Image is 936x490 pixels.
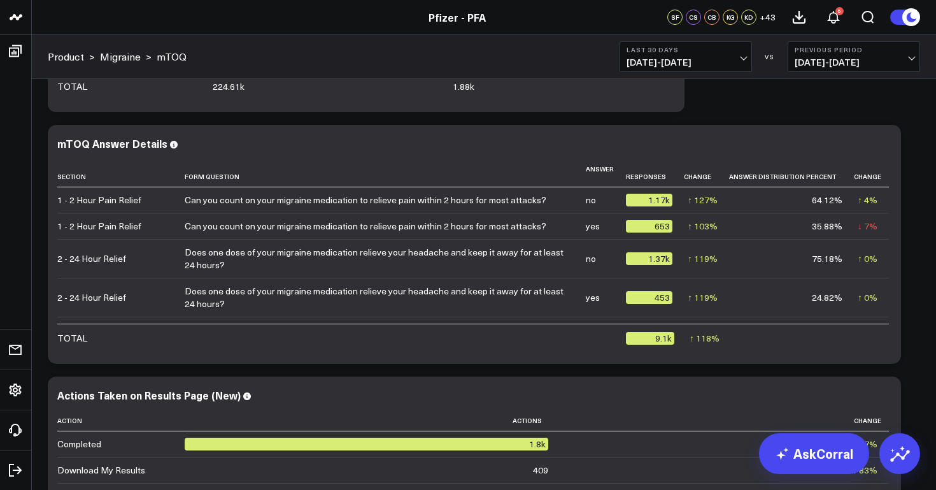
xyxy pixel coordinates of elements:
[48,50,84,64] a: Product
[626,332,674,345] div: 9.1k
[560,410,889,431] th: Change
[688,291,718,304] div: ↑ 119%
[626,194,672,206] div: 1.17k
[185,285,574,310] div: Does one dose of your migraine medication relieve your headache and keep it away for at least 24 ...
[626,291,672,304] div: 453
[704,10,720,25] div: CB
[57,159,185,187] th: Section
[688,194,718,206] div: ↑ 127%
[57,438,101,450] div: Completed
[57,291,126,304] div: 2 - 24 Hour Relief
[586,220,600,233] div: yes
[453,80,474,93] div: 1.88k
[626,220,672,233] div: 653
[57,194,141,206] div: 1 - 2 Hour Pain Relief
[812,252,842,265] div: 75.18%
[185,438,548,450] div: 1.8k
[100,50,141,64] a: Migraine
[729,159,854,187] th: Answer Distribution Percent
[854,159,889,187] th: Change
[57,80,87,93] div: TOTAL
[626,252,672,265] div: 1.37k
[667,10,683,25] div: SF
[213,80,245,93] div: 224.61k
[795,46,913,54] b: Previous Period
[758,53,781,61] div: VS
[185,410,560,431] th: Actions
[812,220,842,233] div: 35.88%
[185,220,546,233] div: Can you count on your migraine medication to relieve pain within 2 hours for most attacks?
[429,10,486,24] a: Pfizer - PFA
[688,252,718,265] div: ↑ 119%
[759,433,869,474] a: AskCorral
[185,159,586,187] th: Form Question
[835,7,844,15] div: 5
[858,291,877,304] div: ↑ 0%
[57,388,241,402] div: Actions Taken on Results Page (New)
[185,194,546,206] div: Can you count on your migraine medication to relieve pain within 2 hours for most attacks?
[586,291,600,304] div: yes
[533,464,548,477] div: 409
[690,332,720,345] div: ↑ 118%
[586,194,596,206] div: no
[57,464,145,477] div: Download My Results
[185,246,574,271] div: Does one dose of your migraine medication relieve your headache and keep it away for at least 24 ...
[57,332,87,345] div: TOTAL
[788,41,920,72] button: Previous Period[DATE]-[DATE]
[760,10,776,25] button: +43
[626,159,684,187] th: Responses
[57,252,126,265] div: 2 - 24 Hour Relief
[627,46,745,54] b: Last 30 Days
[858,252,877,265] div: ↑ 0%
[157,50,187,64] a: mTOQ
[812,194,842,206] div: 64.12%
[586,252,596,265] div: no
[688,220,718,233] div: ↑ 103%
[760,13,776,22] span: + 43
[100,50,152,64] div: >
[795,57,913,68] span: [DATE] - [DATE]
[57,410,185,431] th: Action
[48,50,95,64] div: >
[620,41,752,72] button: Last 30 Days[DATE]-[DATE]
[627,57,745,68] span: [DATE] - [DATE]
[858,220,877,233] div: ↓ 7%
[723,10,738,25] div: KG
[57,136,167,150] div: mTOQ Answer Details
[741,10,756,25] div: KD
[858,194,877,206] div: ↑ 4%
[684,159,729,187] th: Change
[586,159,626,187] th: Answer
[57,220,141,233] div: 1 - 2 Hour Pain Relief
[686,10,701,25] div: CS
[812,291,842,304] div: 24.82%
